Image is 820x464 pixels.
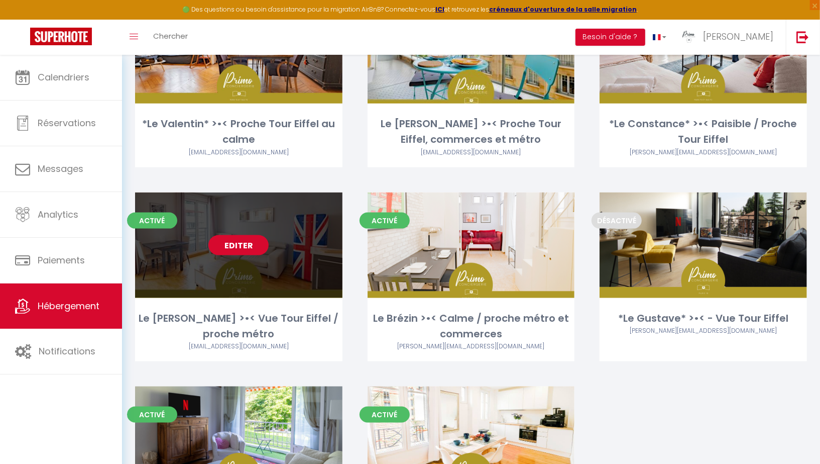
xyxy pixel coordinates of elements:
div: Le [PERSON_NAME] >•< Proche Tour Eiffel, commerces et métro [368,116,575,148]
img: ... [681,29,696,45]
a: créneaux d'ouverture de la salle migration [489,5,637,14]
span: Notifications [39,345,95,357]
a: Chercher [146,20,195,55]
span: Calendriers [38,71,89,83]
span: Chercher [153,31,188,41]
span: Messages [38,162,83,175]
a: ... [PERSON_NAME] [674,20,786,55]
a: Editer [208,235,269,255]
span: Activé [360,213,410,229]
span: Activé [127,213,177,229]
button: Ouvrir le widget de chat LiveChat [8,4,38,34]
a: ICI [435,5,444,14]
span: Désactivé [592,213,642,229]
span: Hébergement [38,300,99,312]
div: *Le Valentin* >•< Proche Tour Eiffel au calme [135,116,342,148]
div: Airbnb [368,148,575,157]
img: Super Booking [30,28,92,45]
span: Paiements [38,254,85,266]
div: *Le Constance* >•< Paisible / Proche Tour Eiffel [600,116,807,148]
div: Airbnb [135,148,342,157]
div: *Le Gustave* >•< - Vue Tour Eiffel [600,311,807,326]
div: Airbnb [368,342,575,351]
img: logout [796,31,809,43]
div: Airbnb [600,148,807,157]
div: Le Brézin >•< Calme / proche métro et commerces [368,311,575,342]
span: [PERSON_NAME] [703,30,773,43]
div: Le [PERSON_NAME] >•< Vue Tour Eiffel / proche métro [135,311,342,342]
span: Activé [127,407,177,423]
div: Airbnb [600,326,807,336]
div: Airbnb [135,342,342,351]
span: Activé [360,407,410,423]
button: Besoin d'aide ? [575,29,645,46]
span: Réservations [38,117,96,129]
span: Analytics [38,208,78,221]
